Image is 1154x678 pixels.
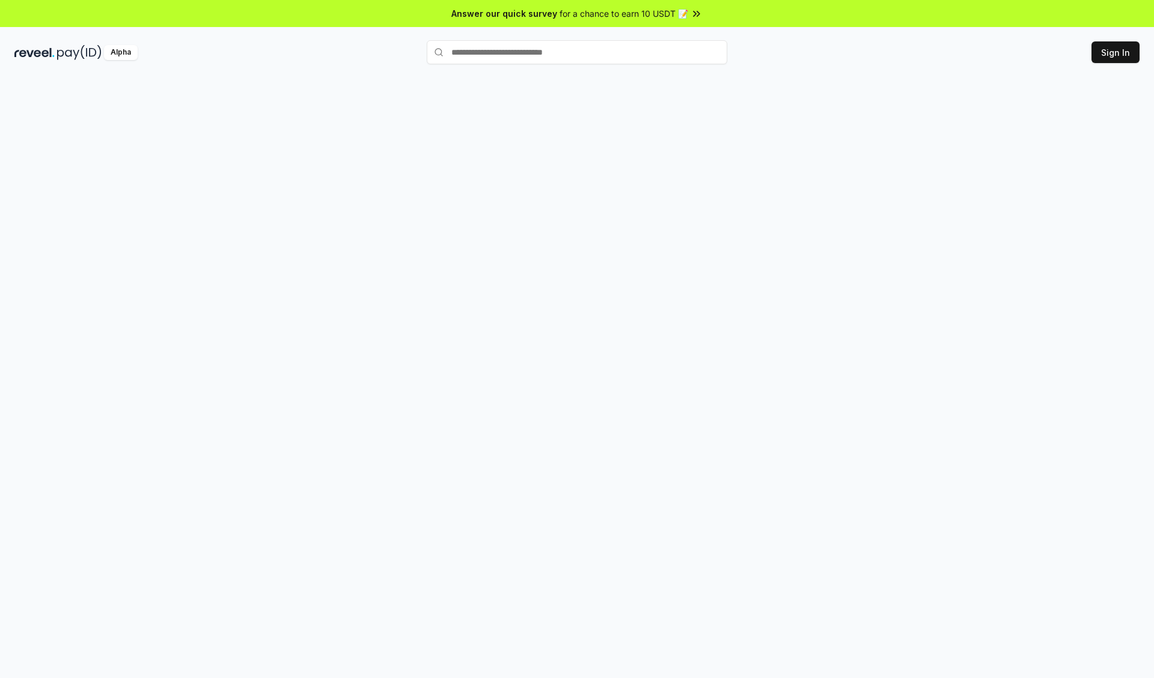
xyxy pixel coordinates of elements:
span: for a chance to earn 10 USDT 📝 [560,7,688,20]
img: pay_id [57,45,102,60]
button: Sign In [1091,41,1140,63]
img: reveel_dark [14,45,55,60]
span: Answer our quick survey [451,7,557,20]
div: Alpha [104,45,138,60]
